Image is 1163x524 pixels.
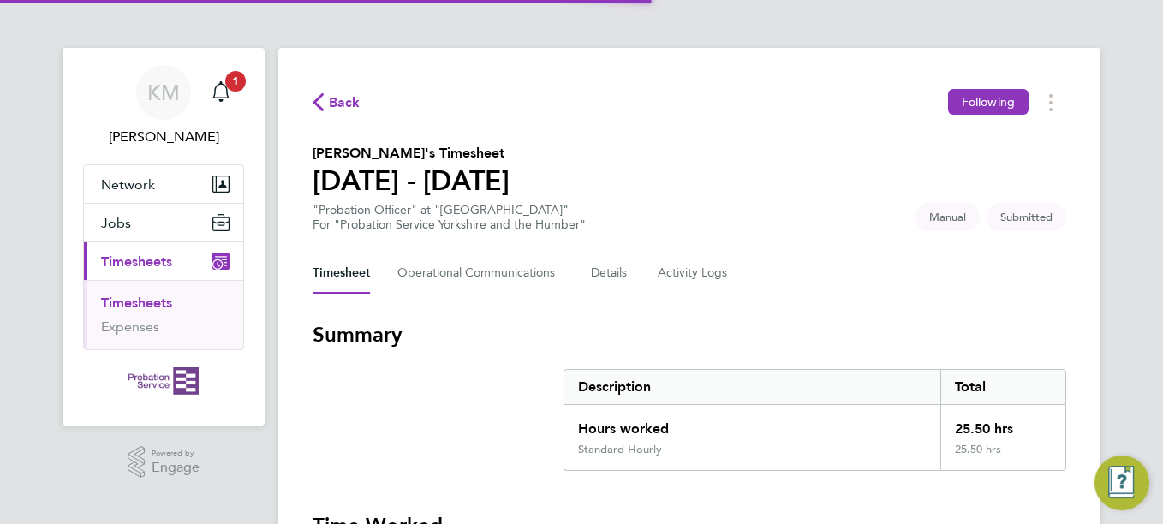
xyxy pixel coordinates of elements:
[940,443,1065,470] div: 25.50 hrs
[313,321,1066,348] h3: Summary
[564,369,1066,471] div: Summary
[84,280,243,349] div: Timesheets
[147,81,180,104] span: KM
[578,443,662,456] div: Standard Hourly
[564,405,940,443] div: Hours worked
[152,446,200,461] span: Powered by
[101,215,131,231] span: Jobs
[101,253,172,270] span: Timesheets
[83,65,244,147] a: KM[PERSON_NAME]
[152,461,200,475] span: Engage
[915,203,980,231] span: This timesheet was manually created.
[1094,456,1149,510] button: Engage Resource Center
[1035,89,1066,116] button: Timesheets Menu
[940,370,1065,404] div: Total
[84,165,243,203] button: Network
[84,242,243,280] button: Timesheets
[101,319,159,335] a: Expenses
[63,48,265,426] nav: Main navigation
[128,367,198,395] img: probationservice-logo-retina.png
[83,367,244,395] a: Go to home page
[329,92,361,113] span: Back
[591,253,630,294] button: Details
[313,217,586,232] div: For "Probation Service Yorkshire and the Humber"
[313,203,586,232] div: "Probation Officer" at "[GEOGRAPHIC_DATA]"
[313,92,361,113] button: Back
[987,203,1066,231] span: This timesheet is Submitted.
[225,71,246,92] span: 1
[128,446,200,479] a: Powered byEngage
[83,127,244,147] span: Katherine Matthews
[204,65,238,120] a: 1
[313,164,510,198] h1: [DATE] - [DATE]
[948,89,1029,115] button: Following
[101,295,172,311] a: Timesheets
[84,204,243,241] button: Jobs
[962,94,1015,110] span: Following
[658,253,730,294] button: Activity Logs
[397,253,564,294] button: Operational Communications
[313,143,510,164] h2: [PERSON_NAME]'s Timesheet
[564,370,940,404] div: Description
[313,253,370,294] button: Timesheet
[940,405,1065,443] div: 25.50 hrs
[101,176,155,193] span: Network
